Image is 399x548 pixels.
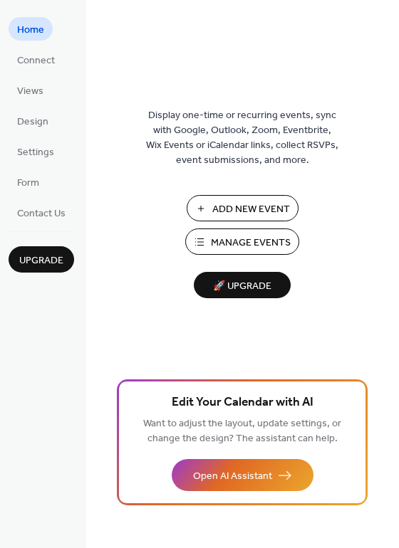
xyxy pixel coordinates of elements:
[172,459,313,491] button: Open AI Assistant
[17,176,39,191] span: Form
[185,228,299,255] button: Manage Events
[9,139,63,163] a: Settings
[187,195,299,221] button: Add New Event
[17,206,66,221] span: Contact Us
[194,272,291,298] button: 🚀 Upgrade
[9,109,57,132] a: Design
[9,17,53,41] a: Home
[9,48,63,71] a: Connect
[212,202,290,217] span: Add New Event
[9,78,52,102] a: Views
[17,115,48,130] span: Design
[202,277,282,296] span: 🚀 Upgrade
[17,53,55,68] span: Connect
[172,393,313,413] span: Edit Your Calendar with AI
[17,84,43,99] span: Views
[17,145,54,160] span: Settings
[146,108,338,168] span: Display one-time or recurring events, sync with Google, Outlook, Zoom, Eventbrite, Wix Events or ...
[143,414,341,448] span: Want to adjust the layout, update settings, or change the design? The assistant can help.
[9,246,74,273] button: Upgrade
[211,236,291,251] span: Manage Events
[9,201,74,224] a: Contact Us
[9,170,48,194] a: Form
[19,253,63,268] span: Upgrade
[193,469,272,484] span: Open AI Assistant
[17,23,44,38] span: Home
